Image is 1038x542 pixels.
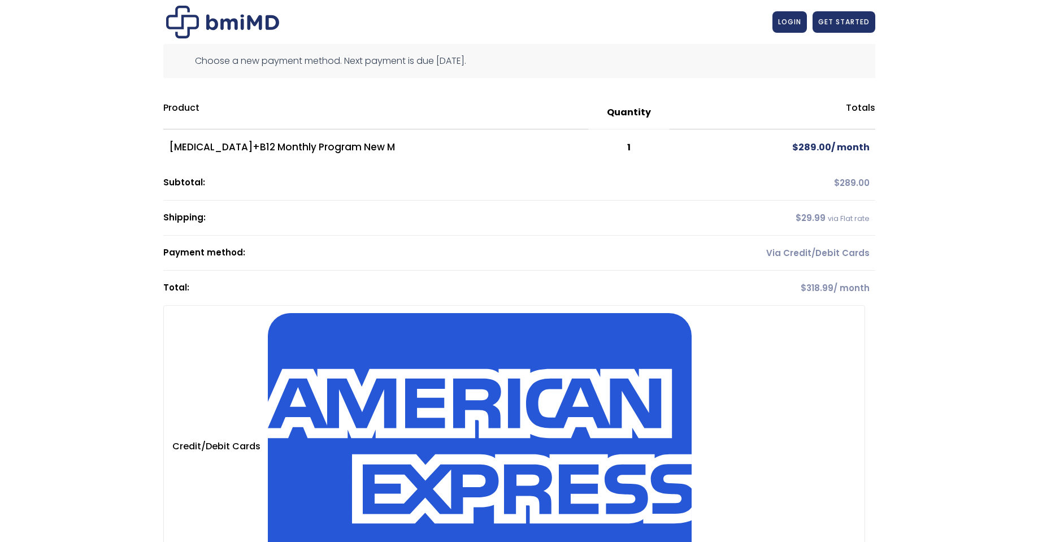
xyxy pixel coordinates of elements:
[670,236,875,271] td: Via Credit/Debit Cards
[163,44,875,78] div: Choose a new payment method. Next payment is due [DATE].
[801,282,833,294] span: 318.99
[834,177,840,189] span: $
[796,212,826,224] span: 29.99
[801,282,806,294] span: $
[792,141,798,154] span: $
[834,177,870,189] span: 289.00
[163,236,670,271] th: Payment method:
[163,129,589,166] td: [MEDICAL_DATA]+B12 Monthly Program New M
[163,96,589,129] th: Product
[670,96,875,129] th: Totals
[670,129,875,166] td: / month
[792,141,831,154] span: 289.00
[813,11,875,33] a: GET STARTED
[772,11,807,33] a: LOGIN
[796,212,801,224] span: $
[670,271,875,305] td: / month
[778,17,801,27] span: LOGIN
[163,271,670,305] th: Total:
[588,96,669,129] th: Quantity
[166,6,279,38] img: Checkout
[163,166,670,201] th: Subtotal:
[163,201,670,236] th: Shipping:
[818,17,870,27] span: GET STARTED
[588,129,669,166] td: 1
[828,214,870,223] small: via Flat rate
